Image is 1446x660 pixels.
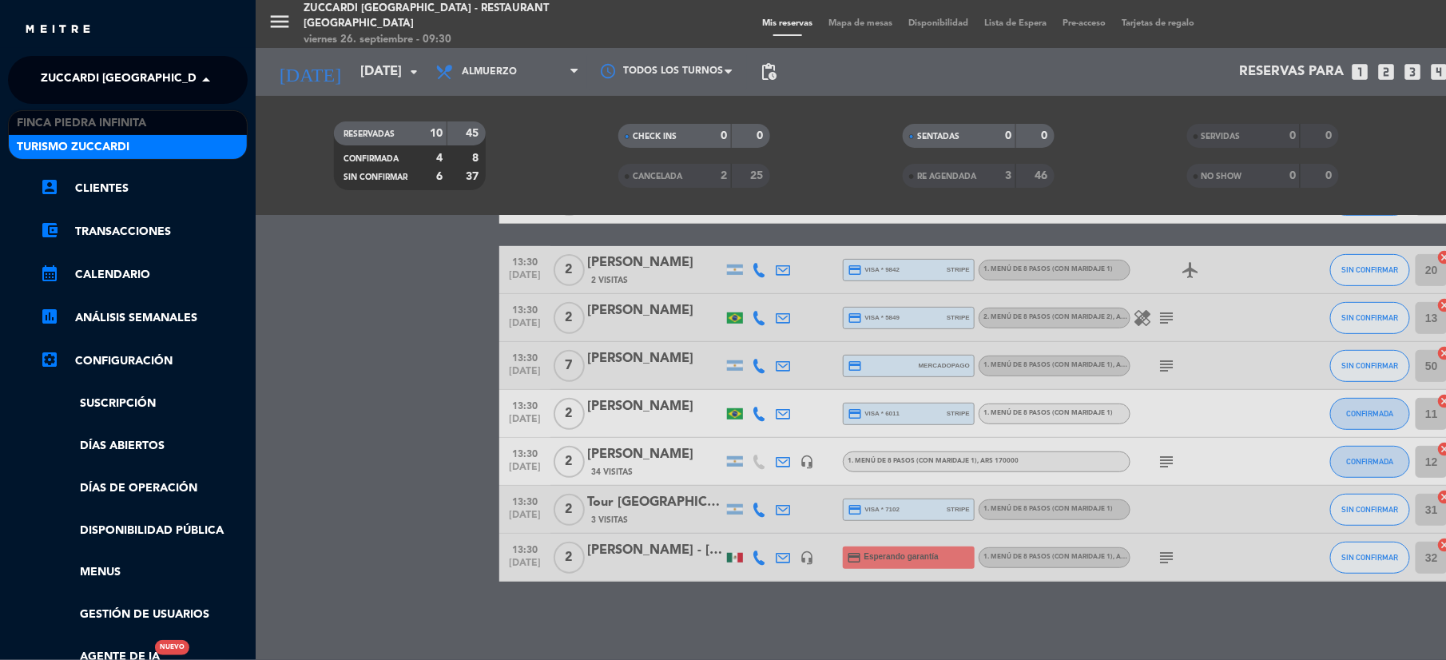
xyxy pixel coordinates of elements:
[40,222,248,241] a: account_balance_walletTransacciones
[40,307,59,326] i: assessment
[40,221,59,240] i: account_balance_wallet
[17,114,146,133] span: Finca Piedra Infinita
[155,640,189,655] div: Nuevo
[40,606,248,624] a: Gestión de usuarios
[40,179,248,198] a: account_boxClientes
[40,264,59,283] i: calendar_month
[40,265,248,284] a: calendar_monthCalendario
[40,437,248,455] a: Días abiertos
[24,24,92,36] img: MEITRE
[41,63,424,97] span: Zuccardi [GEOGRAPHIC_DATA] - Restaurant [GEOGRAPHIC_DATA]
[40,522,248,540] a: Disponibilidad pública
[40,395,248,413] a: Suscripción
[40,308,248,328] a: assessmentANÁLISIS SEMANALES
[40,350,59,369] i: settings_applications
[40,563,248,582] a: Menus
[40,479,248,498] a: Días de Operación
[40,352,248,371] a: Configuración
[17,138,129,157] span: Turismo Zuccardi
[40,177,59,197] i: account_box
